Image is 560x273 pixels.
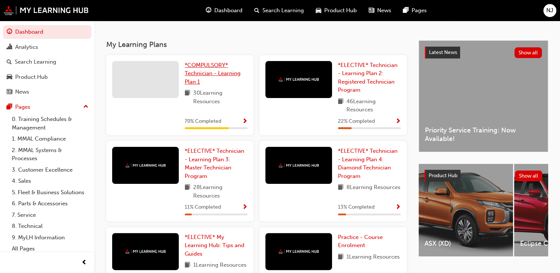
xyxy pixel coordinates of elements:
[193,261,247,270] span: 1 Learning Resources
[316,6,321,15] span: car-icon
[543,4,556,17] button: NJ
[206,6,211,15] span: guage-icon
[425,239,507,248] span: ASX (XD)
[7,59,12,65] span: search-icon
[9,145,91,164] a: 2. MMAL Systems & Processes
[7,89,12,95] span: news-icon
[369,6,374,15] span: news-icon
[429,172,457,179] span: Product Hub
[278,163,319,168] img: mmal
[242,117,248,126] button: Show Progress
[338,147,401,180] a: *ELECTIVE* Technician - Learning Plan 4: Diamond Technician Program
[278,77,319,82] img: mmal
[425,47,542,58] a: Latest NewsShow all
[377,6,391,15] span: News
[7,29,12,36] span: guage-icon
[185,89,190,105] span: book-icon
[248,3,310,18] a: search-iconSearch Learning
[9,209,91,221] a: 7. Service
[412,6,427,15] span: Pages
[9,114,91,133] a: 0. Training Schedules & Management
[395,117,401,126] button: Show Progress
[15,58,56,66] div: Search Learning
[185,261,190,270] span: book-icon
[185,234,244,257] span: *ELECTIVE* My Learning Hub: Tips and Guides
[338,62,398,94] span: *ELECTIVE* Technician - Learning Plan 2: Registered Technician Program
[3,40,91,54] a: Analytics
[338,148,398,179] span: *ELECTIVE* Technician - Learning Plan 4: Diamond Technician Program
[3,85,91,99] a: News
[106,40,407,49] h3: My Learning Plans
[254,6,259,15] span: search-icon
[9,198,91,209] a: 6. Parts & Accessories
[125,163,166,168] img: mmal
[310,3,363,18] a: car-iconProduct Hub
[185,147,248,180] a: *ELECTIVE* Technician - Learning Plan 3: Master Technician Program
[425,126,542,143] span: Priority Service Training: Now Available!
[242,118,248,125] span: Show Progress
[185,183,190,200] span: book-icon
[214,6,242,15] span: Dashboard
[3,55,91,69] a: Search Learning
[200,3,248,18] a: guage-iconDashboard
[7,74,12,81] span: car-icon
[9,133,91,145] a: 1. MMAL Compliance
[185,61,248,86] a: *COMPULSORY* Technician - Learning Plan 1
[346,97,401,114] span: 46 Learning Resources
[346,183,400,192] span: 8 Learning Resources
[338,253,343,262] span: book-icon
[3,70,91,84] a: Product Hub
[15,43,38,51] div: Analytics
[15,103,30,111] div: Pages
[9,187,91,198] a: 5. Fleet & Business Solutions
[419,40,548,152] a: Latest NewsShow allPriority Service Training: Now Available!
[185,203,221,212] span: 11 % Completed
[4,6,89,15] img: mmal
[3,100,91,114] button: Pages
[403,6,409,15] span: pages-icon
[338,61,401,94] a: *ELECTIVE* Technician - Learning Plan 2: Registered Technician Program
[193,89,248,105] span: 30 Learning Resources
[81,258,87,267] span: prev-icon
[338,183,343,192] span: book-icon
[185,148,244,179] span: *ELECTIVE* Technician - Learning Plan 3: Master Technician Program
[125,249,166,254] img: mmal
[546,6,553,15] span: NJ
[514,47,542,58] button: Show all
[338,234,383,249] span: Practice - Course Enrolment
[7,44,12,51] span: chart-icon
[9,220,91,232] a: 8. Technical
[515,171,543,181] button: Show all
[242,204,248,211] span: Show Progress
[324,6,357,15] span: Product Hub
[338,233,401,250] a: Practice - Course Enrolment
[15,73,48,81] div: Product Hub
[185,117,221,126] span: 70 % Completed
[338,97,343,114] span: book-icon
[185,233,248,258] a: *ELECTIVE* My Learning Hub: Tips and Guides
[3,24,91,100] button: DashboardAnalyticsSearch LearningProduct HubNews
[397,3,433,18] a: pages-iconPages
[262,6,304,15] span: Search Learning
[9,175,91,187] a: 4. Sales
[419,164,513,256] a: ASX (XD)
[425,170,542,182] a: Product HubShow all
[9,243,91,255] a: All Pages
[15,88,29,96] div: News
[395,118,401,125] span: Show Progress
[346,253,400,262] span: 1 Learning Resources
[363,3,397,18] a: news-iconNews
[338,203,375,212] span: 13 % Completed
[395,204,401,211] span: Show Progress
[3,25,91,39] a: Dashboard
[193,183,248,200] span: 28 Learning Resources
[185,62,241,85] span: *COMPULSORY* Technician - Learning Plan 1
[83,102,88,112] span: up-icon
[429,49,457,55] span: Latest News
[338,117,375,126] span: 22 % Completed
[9,164,91,176] a: 3. Customer Excellence
[7,104,12,111] span: pages-icon
[242,203,248,212] button: Show Progress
